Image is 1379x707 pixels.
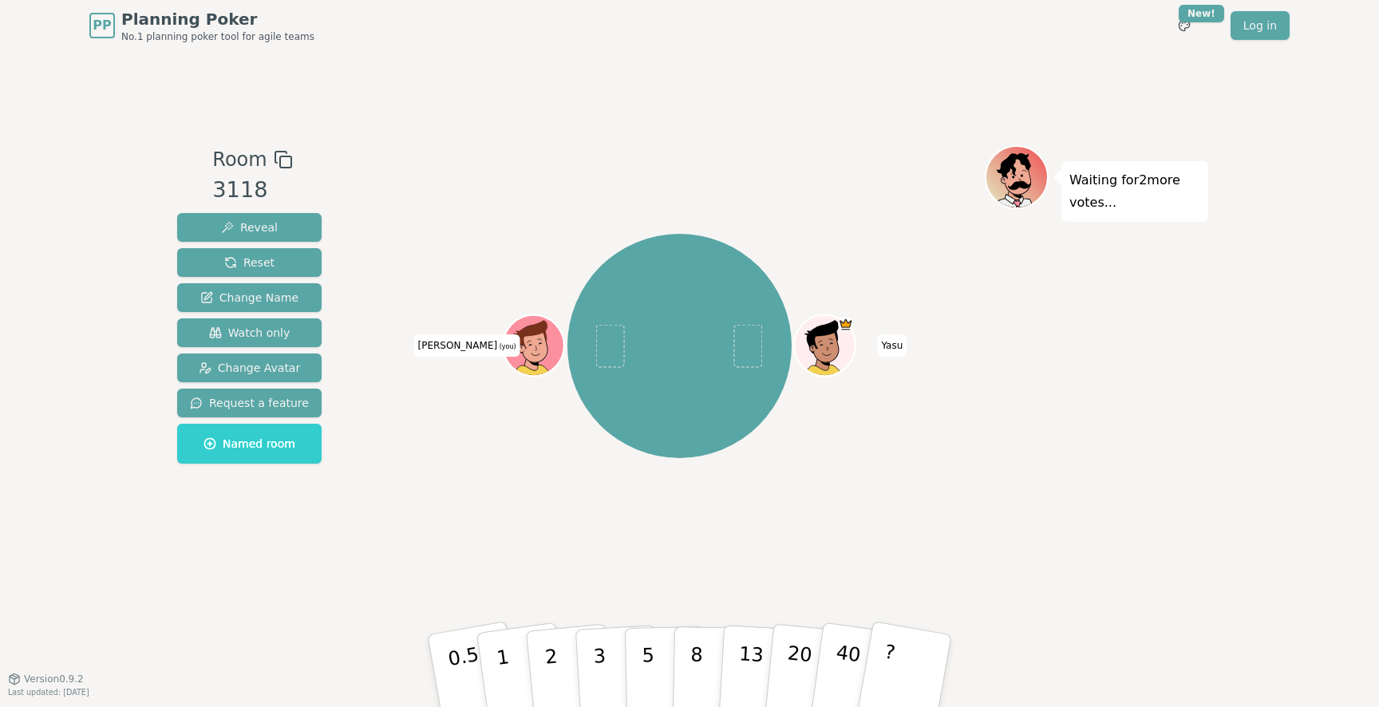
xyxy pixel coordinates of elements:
[177,353,322,382] button: Change Avatar
[199,360,301,376] span: Change Avatar
[89,8,314,43] a: PPPlanning PokerNo.1 planning poker tool for agile teams
[1231,11,1290,40] a: Log in
[1170,11,1199,40] button: New!
[8,673,84,685] button: Version0.9.2
[413,334,520,357] span: Click to change your name
[200,290,298,306] span: Change Name
[93,16,111,35] span: PP
[1069,169,1200,214] p: Waiting for 2 more votes...
[505,317,563,374] button: Click to change your avatar
[121,8,314,30] span: Planning Poker
[224,255,275,271] span: Reset
[24,673,84,685] span: Version 0.9.2
[497,343,516,350] span: (you)
[177,318,322,347] button: Watch only
[177,283,322,312] button: Change Name
[839,317,854,332] span: Yasu is the host
[177,424,322,464] button: Named room
[212,174,292,207] div: 3118
[177,389,322,417] button: Request a feature
[177,213,322,242] button: Reveal
[8,688,89,697] span: Last updated: [DATE]
[190,395,309,411] span: Request a feature
[221,219,278,235] span: Reveal
[209,325,290,341] span: Watch only
[177,248,322,277] button: Reset
[203,436,295,452] span: Named room
[212,145,267,174] span: Room
[121,30,314,43] span: No.1 planning poker tool for agile teams
[1179,5,1224,22] div: New!
[877,334,907,357] span: Click to change your name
